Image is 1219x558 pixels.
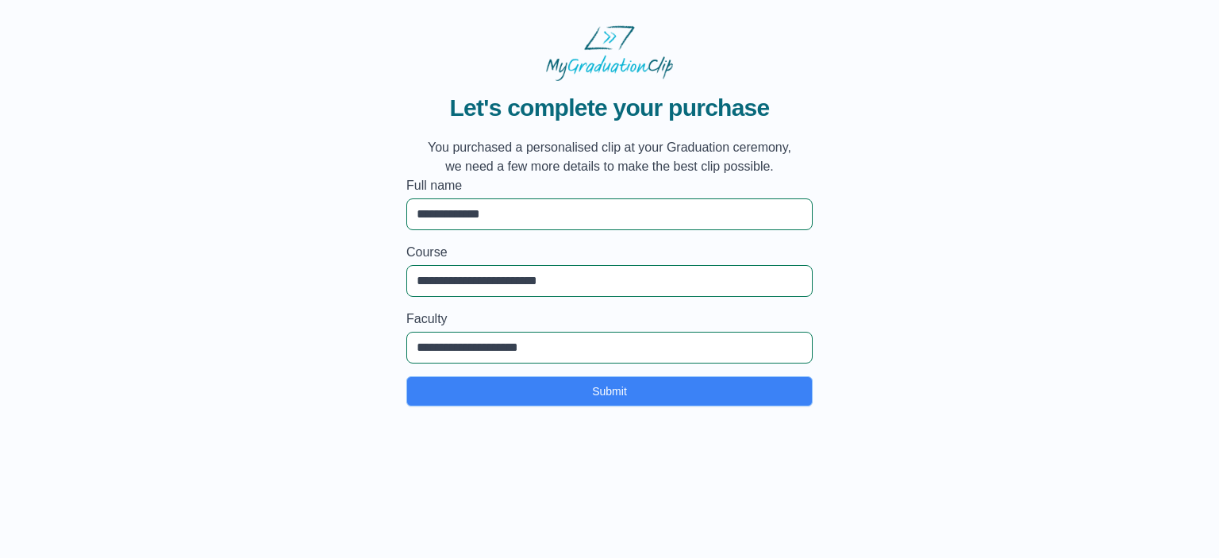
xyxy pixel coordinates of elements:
[546,25,673,81] img: MyGraduationClip
[419,94,800,122] span: Let's complete your purchase
[406,310,813,329] label: Faculty
[406,243,813,262] label: Course
[406,176,813,195] label: Full name
[419,138,800,176] p: You purchased a personalised clip at your Graduation ceremony, we need a few more details to make...
[406,376,813,406] button: Submit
